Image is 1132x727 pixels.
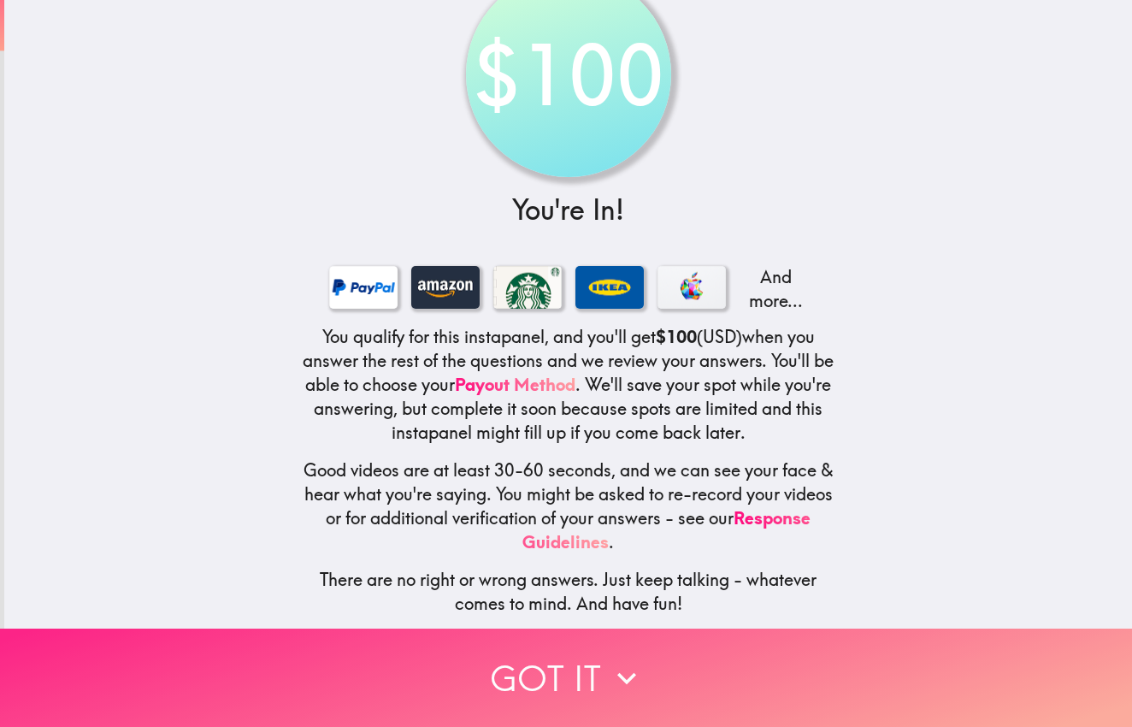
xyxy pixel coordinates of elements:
h5: Good videos are at least 30-60 seconds, and we can see your face & hear what you're saying. You m... [302,458,835,554]
a: Response Guidelines [522,507,811,553]
a: Payout Method [455,374,575,395]
h5: There are no right or wrong answers. Just keep talking - whatever comes to mind. And have fun! [302,568,835,616]
h3: You're In! [302,191,835,229]
h5: You qualify for this instapanel, and you'll get (USD) when you answer the rest of the questions a... [302,325,835,445]
b: $100 [656,326,697,347]
p: And more... [740,265,808,313]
